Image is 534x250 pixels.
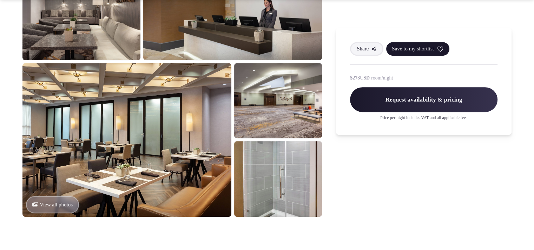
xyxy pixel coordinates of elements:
span: Save to my shortlist [392,45,434,53]
button: Share [350,42,383,56]
span: $273 USD [350,75,370,82]
span: Share [357,45,369,53]
img: Venue gallery photo [234,63,322,138]
button: View all photos [26,196,79,213]
img: Venue gallery photo [234,141,322,216]
img: Venue gallery photo [22,63,231,216]
span: Request availability & pricing [350,87,497,112]
span: room/night [371,75,393,82]
p: Price per night includes VAT and all applicable fees [350,115,497,121]
button: Save to my shortlist [386,42,449,56]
